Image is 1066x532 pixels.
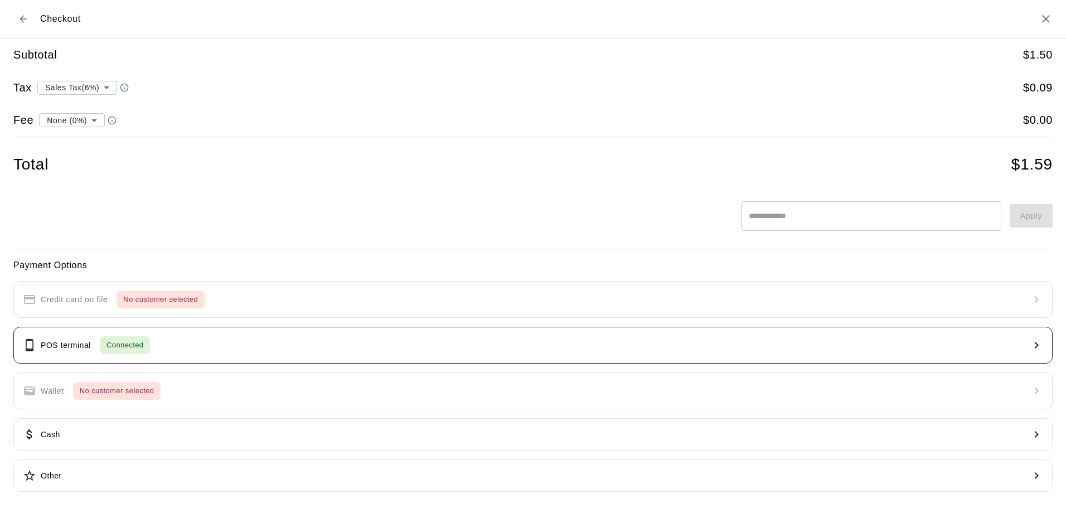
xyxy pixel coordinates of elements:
[39,110,105,130] div: None (0%)
[13,47,57,62] h5: Subtotal
[1011,155,1053,175] h4: $ 1.59
[13,327,1053,364] button: POS terminalConnected
[13,460,1053,492] button: Other
[13,418,1053,451] button: Cash
[41,340,91,351] p: POS terminal
[13,113,33,128] h5: Fee
[37,77,117,98] div: Sales Tax ( 6 %)
[1023,47,1053,62] h5: $ 1.50
[1039,12,1053,26] button: Close
[13,80,32,95] h5: Tax
[41,470,62,482] p: Other
[13,258,1053,273] h6: Payment Options
[100,339,150,352] span: Connected
[1023,113,1053,128] h5: $ 0.00
[13,9,81,29] div: Checkout
[13,155,49,175] h4: Total
[1023,80,1053,95] h5: $ 0.09
[41,429,60,441] p: Cash
[13,9,33,29] button: Back to cart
